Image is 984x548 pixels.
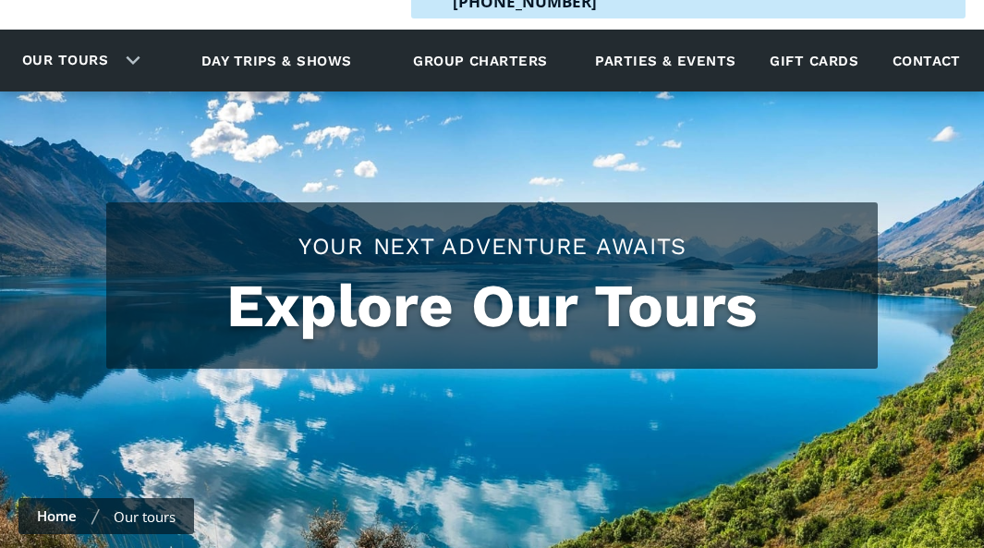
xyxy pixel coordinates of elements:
a: Gift cards [760,35,868,86]
a: Group charters [390,35,570,86]
a: Parties & events [586,35,745,86]
a: Contact [883,35,970,86]
a: Our tours [8,39,122,82]
div: Our tours [114,507,176,526]
h1: Explore Our Tours [125,272,859,341]
nav: breadcrumbs [18,498,194,534]
a: Home [37,506,77,525]
a: Day trips & shows [178,35,375,86]
h2: Your Next Adventure Awaits [125,230,859,262]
